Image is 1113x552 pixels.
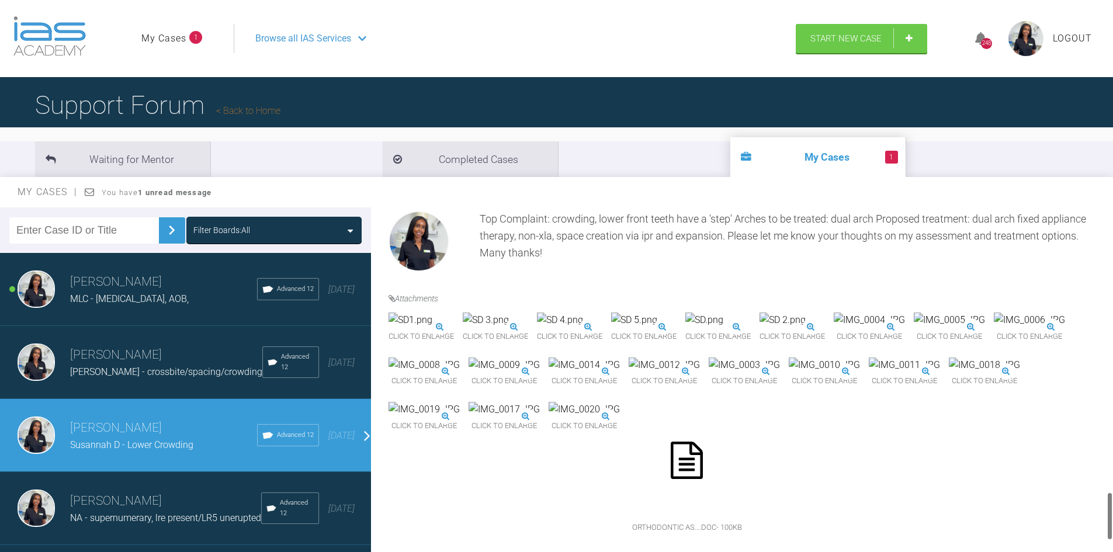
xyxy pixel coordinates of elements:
[70,418,257,438] h3: [PERSON_NAME]
[869,372,940,390] span: Click to enlarge
[280,498,314,519] span: Advanced 12
[469,402,540,417] img: IMG_0017.JPG
[70,366,262,377] span: [PERSON_NAME] - crossbite/spacing/crowding
[328,284,355,295] span: [DATE]
[277,284,314,294] span: Advanced 12
[18,489,55,527] img: Mariam Samra
[537,328,602,346] span: Click to enlarge
[949,357,1020,373] img: IMG_0018.JPG
[18,416,55,454] img: Mariam Samra
[981,38,992,49] div: 248
[389,328,454,346] span: Click to enlarge
[281,352,314,373] span: Advanced 12
[789,372,860,390] span: Click to enlarge
[18,343,55,381] img: Mariam Samra
[1053,31,1092,46] a: Logout
[70,293,189,304] span: MLC - [MEDICAL_DATA], AOB,
[389,292,1104,305] h4: Attachments
[611,328,677,346] span: Click to enlarge
[469,357,540,373] img: IMG_0009.JPG
[70,512,261,523] span: NA - supernumerary, lre present/LR5 unerupted
[389,357,460,373] img: IMG_0008.JPG
[389,211,449,272] img: Mariam Samra
[389,313,432,328] img: SD1.png
[834,328,905,346] span: Click to enlarge
[35,141,210,177] li: Waiting for Mentor
[9,217,159,244] input: Enter Case ID or Title
[18,186,78,197] span: My Cases
[549,402,620,417] img: IMG_0020.JPG
[35,85,280,126] h1: Support Forum
[885,151,898,164] span: 1
[994,313,1065,328] img: IMG_0006.JPG
[70,491,261,511] h3: [PERSON_NAME]
[389,417,460,435] span: Click to enlarge
[685,328,751,346] span: Click to enlarge
[914,328,985,346] span: Click to enlarge
[810,33,882,44] span: Start New Case
[760,328,825,346] span: Click to enlarge
[463,313,509,328] img: SD 3.png
[549,417,620,435] span: Click to enlarge
[189,31,202,44] span: 1
[730,137,906,177] li: My Cases
[685,313,723,328] img: SD.png
[869,357,940,373] img: IMG_0011.JPG
[102,188,212,197] span: You have
[796,24,927,53] a: Start New Case
[328,503,355,514] span: [DATE]
[709,372,780,390] span: Click to enlarge
[994,328,1065,346] span: Click to enlarge
[760,313,806,328] img: SD 2.png
[611,313,657,328] img: SD 5.png
[1008,21,1043,56] img: profile.png
[949,372,1020,390] span: Click to enlarge
[277,430,314,440] span: Advanced 12
[389,372,460,390] span: Click to enlarge
[18,270,55,308] img: Mariam Samra
[328,430,355,441] span: [DATE]
[537,313,583,328] img: SD 4.png
[193,224,250,237] div: Filter Boards: All
[629,372,700,390] span: Click to enlarge
[469,372,540,390] span: Click to enlarge
[480,211,1104,276] div: Top Complaint: crowding, lower front teeth have a 'step' Arches to be treated: dual arch Proposed...
[162,221,181,239] img: chevronRight.28bd32b0.svg
[138,188,211,197] strong: 1 unread message
[629,519,746,537] span: orthodontic As….doc - 100KB
[549,372,620,390] span: Click to enlarge
[629,357,700,373] img: IMG_0012.JPG
[914,313,985,328] img: IMG_0005.JPG
[141,31,186,46] a: My Cases
[789,357,860,373] img: IMG_0010.JPG
[13,16,86,56] img: logo-light.3e3ef733.png
[549,357,620,373] img: IMG_0014.JPG
[389,402,460,417] img: IMG_0019.JPG
[463,328,528,346] span: Click to enlarge
[709,357,780,373] img: IMG_0003.JPG
[70,439,193,450] span: Susannah D - Lower Crowding
[255,31,351,46] span: Browse all IAS Services
[834,313,905,328] img: IMG_0004.JPG
[383,141,558,177] li: Completed Cases
[70,345,262,365] h3: [PERSON_NAME]
[216,105,280,116] a: Back to Home
[328,357,355,368] span: [DATE]
[469,417,540,435] span: Click to enlarge
[70,272,257,292] h3: [PERSON_NAME]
